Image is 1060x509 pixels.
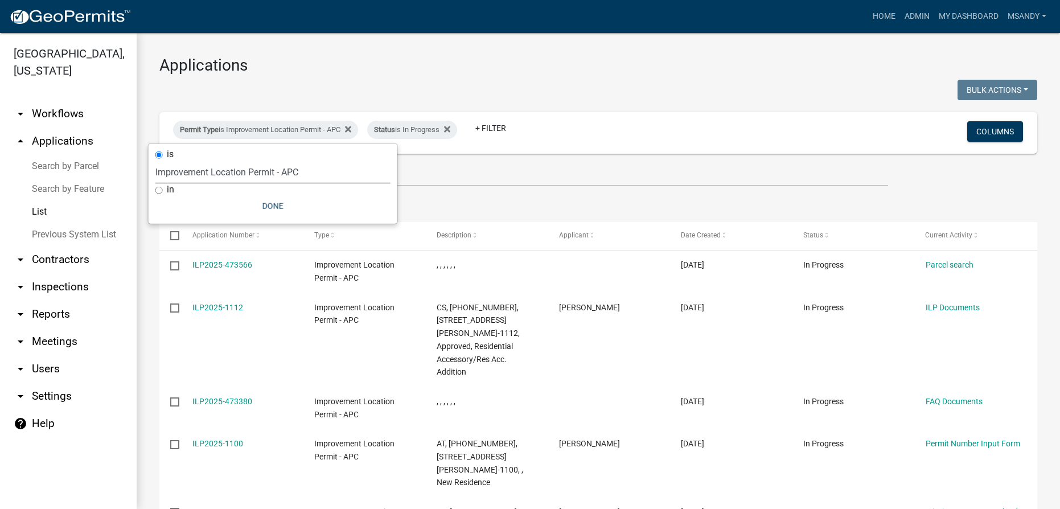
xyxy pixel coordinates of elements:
[14,335,27,348] i: arrow_drop_down
[192,260,252,269] a: ILP2025-473566
[958,80,1037,100] button: Bulk Actions
[155,196,391,216] button: Done
[303,222,426,249] datatable-header-cell: Type
[14,134,27,148] i: arrow_drop_up
[868,6,900,27] a: Home
[314,397,395,419] span: Improvement Location Permit - APC
[926,397,983,406] a: FAQ Documents
[934,6,1003,27] a: My Dashboard
[159,222,181,249] datatable-header-cell: Select
[167,185,174,194] label: in
[173,121,358,139] div: is Improvement Location Permit - APC
[681,397,704,406] span: 09/04/2025
[803,260,844,269] span: In Progress
[192,303,243,312] a: ILP2025-1112
[314,303,395,325] span: Improvement Location Permit - APC
[681,439,704,448] span: 09/02/2025
[14,362,27,376] i: arrow_drop_down
[14,307,27,321] i: arrow_drop_down
[681,260,704,269] span: 09/04/2025
[559,303,620,312] span: NORENE SMITH
[314,231,329,239] span: Type
[14,107,27,121] i: arrow_drop_down
[803,439,844,448] span: In Progress
[14,280,27,294] i: arrow_drop_down
[437,260,455,269] span: , , , , , ,
[926,231,973,239] span: Current Activity
[548,222,670,249] datatable-header-cell: Applicant
[803,397,844,406] span: In Progress
[159,163,888,186] input: Search for applications
[792,222,915,249] datatable-header-cell: Status
[180,125,219,134] span: Permit Type
[192,439,243,448] a: ILP2025-1100
[900,6,934,27] a: Admin
[426,222,548,249] datatable-header-cell: Description
[559,231,589,239] span: Applicant
[466,118,515,138] a: + Filter
[159,56,1037,75] h3: Applications
[437,303,520,377] span: CS, 008-031-150, 1125 S KITSON DR, SMITH, ILP2025-1112, Approved, Residential Accessory/Res Acc. ...
[14,253,27,266] i: arrow_drop_down
[314,439,395,461] span: Improvement Location Permit - APC
[14,389,27,403] i: arrow_drop_down
[437,439,523,487] span: AT, 005-048-012, 6166 N 950 E, Peachey, ILP2025-1100, , New Residence
[559,439,620,448] span: Elrose Peachey
[1003,6,1051,27] a: msandy
[803,231,823,239] span: Status
[367,121,457,139] div: is In Progress
[681,303,704,312] span: 09/04/2025
[437,397,455,406] span: , , , , , ,
[914,222,1037,249] datatable-header-cell: Current Activity
[670,222,792,249] datatable-header-cell: Date Created
[437,231,471,239] span: Description
[314,260,395,282] span: Improvement Location Permit - APC
[374,125,395,134] span: Status
[926,439,1020,448] a: Permit Number Input Form
[681,231,721,239] span: Date Created
[167,150,174,159] label: is
[803,303,844,312] span: In Progress
[192,397,252,406] a: ILP2025-473380
[181,222,303,249] datatable-header-cell: Application Number
[926,303,980,312] a: ILP Documents
[192,231,254,239] span: Application Number
[14,417,27,430] i: help
[926,260,973,269] a: Parcel search
[967,121,1023,142] button: Columns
